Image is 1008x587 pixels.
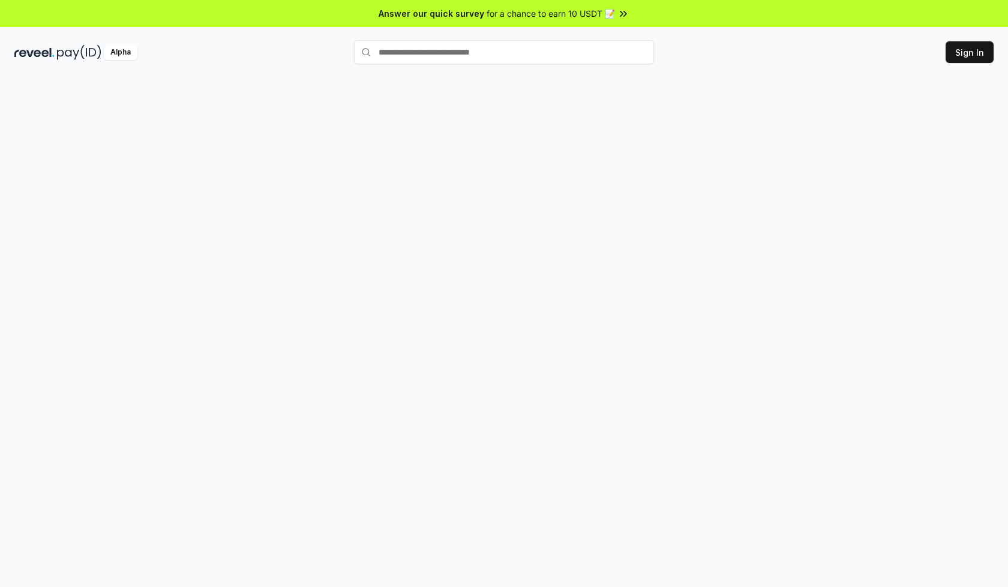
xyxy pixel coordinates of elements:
[379,7,484,20] span: Answer our quick survey
[57,45,101,60] img: pay_id
[487,7,615,20] span: for a chance to earn 10 USDT 📝
[14,45,55,60] img: reveel_dark
[104,45,137,60] div: Alpha
[946,41,994,63] button: Sign In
